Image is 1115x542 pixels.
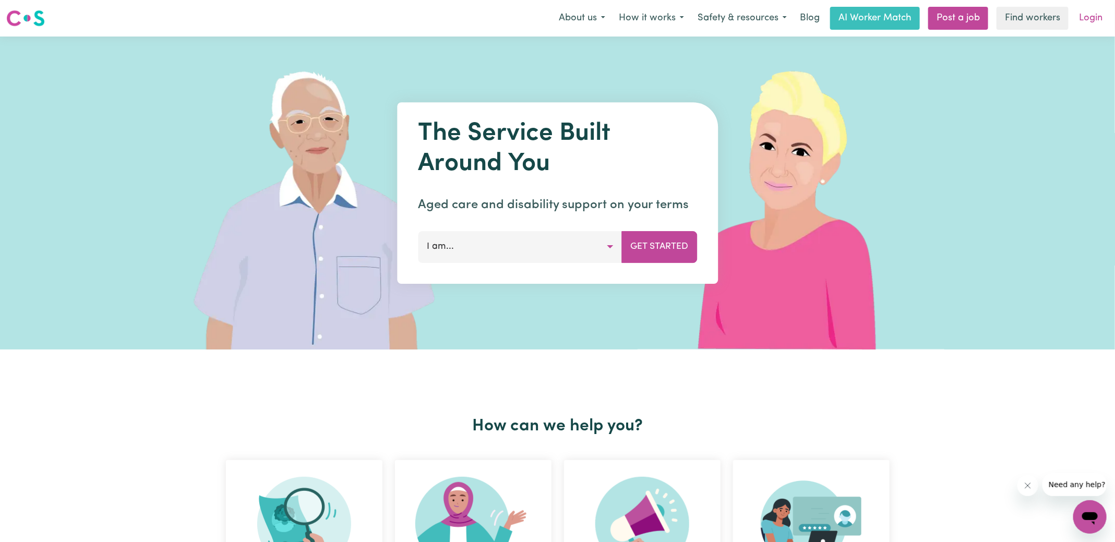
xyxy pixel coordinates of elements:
button: Get Started [621,231,697,262]
h1: The Service Built Around You [418,119,697,179]
a: Careseekers logo [6,6,45,30]
a: Login [1073,7,1109,30]
a: AI Worker Match [830,7,920,30]
a: Blog [794,7,826,30]
iframe: Button to launch messaging window [1073,500,1107,534]
button: Safety & resources [691,7,794,29]
iframe: Close message [1017,475,1038,496]
p: Aged care and disability support on your terms [418,196,697,214]
a: Post a job [928,7,988,30]
img: Careseekers logo [6,9,45,28]
button: I am... [418,231,622,262]
button: About us [552,7,612,29]
iframe: Message from company [1042,473,1107,496]
button: How it works [612,7,691,29]
a: Find workers [997,7,1069,30]
h2: How can we help you? [220,416,896,436]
